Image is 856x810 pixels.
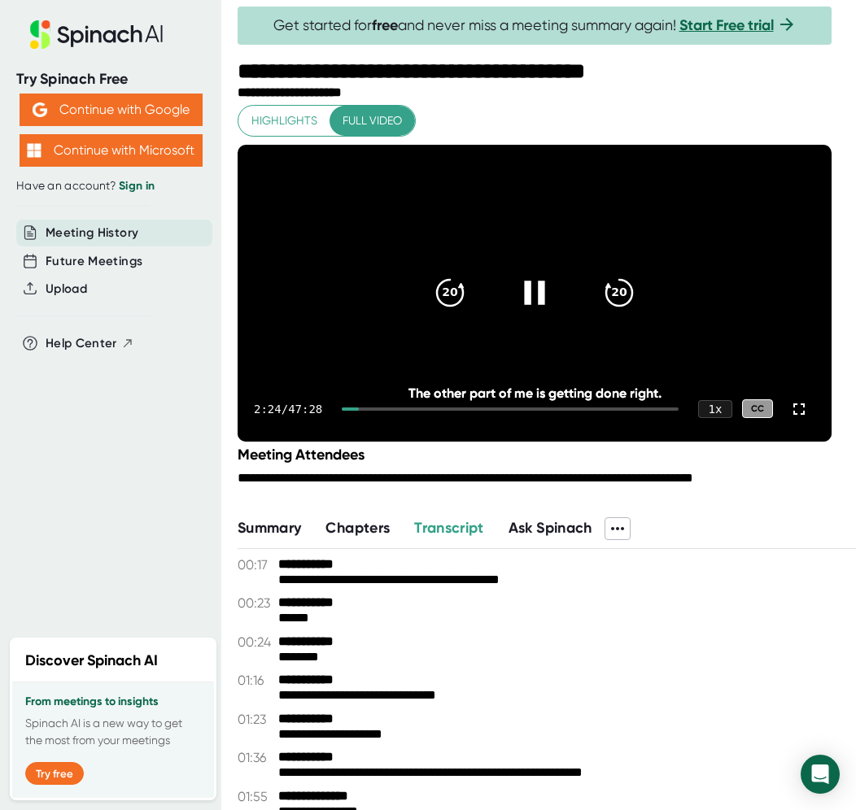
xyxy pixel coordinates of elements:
button: Future Meetings [46,252,142,271]
img: Aehbyd4JwY73AAAAAElFTkSuQmCC [33,102,47,117]
span: Chapters [325,519,390,537]
span: 01:16 [238,673,274,688]
span: Get started for and never miss a meeting summary again! [273,16,797,35]
h2: Discover Spinach AI [25,650,158,672]
a: Sign in [119,179,155,193]
button: Chapters [325,517,390,539]
div: 1 x [698,400,732,418]
span: Transcript [414,519,484,537]
a: Start Free trial [679,16,774,34]
b: free [372,16,398,34]
button: Meeting History [46,224,138,242]
div: CC [742,399,773,418]
span: 00:17 [238,557,274,573]
div: Open Intercom Messenger [801,755,840,794]
button: Upload [46,280,87,298]
div: Meeting Attendees [238,446,836,464]
span: 00:23 [238,595,274,611]
button: Help Center [46,334,134,353]
button: Ask Spinach [509,517,592,539]
span: 01:23 [238,712,274,727]
p: Spinach AI is a new way to get the most from your meetings [25,715,201,749]
button: Transcript [414,517,484,539]
div: 2:24 / 47:28 [254,403,322,416]
span: 01:55 [238,789,274,804]
h3: From meetings to insights [25,695,201,708]
span: Full video [343,111,402,131]
span: 01:36 [238,750,274,765]
button: Summary [238,517,301,539]
button: Try free [25,762,84,785]
span: Highlights [251,111,317,131]
span: 00:24 [238,634,274,650]
div: Try Spinach Free [16,70,205,89]
div: Have an account? [16,179,205,194]
button: Continue with Microsoft [20,134,203,167]
button: Highlights [238,106,330,136]
span: Help Center [46,334,117,353]
span: Ask Spinach [509,519,592,537]
button: Continue with Google [20,94,203,126]
span: Summary [238,519,301,537]
div: The other part of me is getting done right. [297,385,772,401]
button: Full video [330,106,415,136]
